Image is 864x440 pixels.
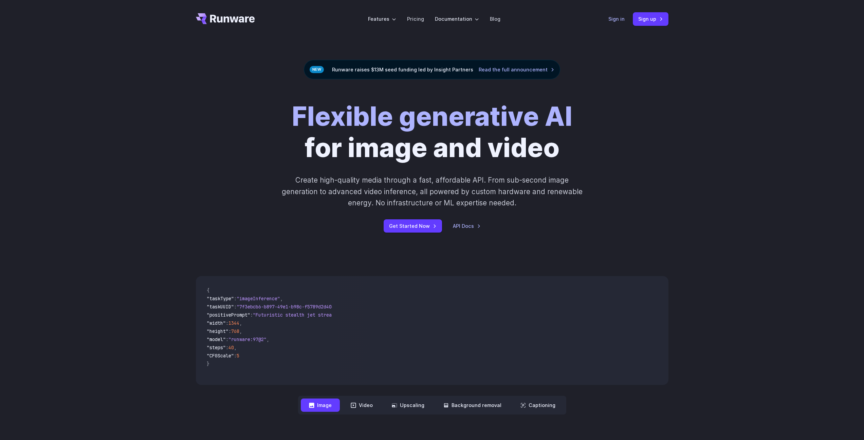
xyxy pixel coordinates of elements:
[234,295,237,302] span: :
[237,353,239,359] span: 5
[281,174,583,208] p: Create high-quality media through a fast, affordable API. From sub-second image generation to adv...
[633,12,668,26] a: Sign up
[226,344,228,351] span: :
[231,328,239,334] span: 768
[453,222,481,230] a: API Docs
[608,15,625,23] a: Sign in
[343,399,381,412] button: Video
[207,312,250,318] span: "positivePrompt"
[239,320,242,326] span: ,
[207,295,234,302] span: "taskType"
[234,344,237,351] span: ,
[237,304,340,310] span: "7f3ebcb6-b897-49e1-b98c-f5789d2d40d7"
[228,328,231,334] span: :
[490,15,500,23] a: Blog
[239,328,242,334] span: ,
[207,287,209,293] span: {
[196,13,255,24] a: Go to /
[435,399,510,412] button: Background removal
[384,219,442,233] a: Get Started Now
[237,295,280,302] span: "imageInference"
[304,60,560,79] div: Runware raises $13M seed funding led by Insight Partners
[384,399,433,412] button: Upscaling
[280,295,283,302] span: ,
[250,312,253,318] span: :
[207,361,209,367] span: }
[226,336,228,342] span: :
[207,304,234,310] span: "taskUUID"
[226,320,228,326] span: :
[435,15,479,23] label: Documentation
[228,320,239,326] span: 1344
[234,304,237,310] span: :
[292,101,572,164] h1: for image and video
[253,312,500,318] span: "Futuristic stealth jet streaking through a neon-lit cityscape with glowing purple exhaust"
[512,399,564,412] button: Captioning
[301,399,340,412] button: Image
[228,344,234,351] span: 40
[207,353,234,359] span: "CFGScale"
[207,336,226,342] span: "model"
[266,336,269,342] span: ,
[228,336,266,342] span: "runware:97@2"
[207,344,226,351] span: "steps"
[479,66,554,73] a: Read the full announcement
[292,101,572,132] strong: Flexible generative AI
[207,328,228,334] span: "height"
[407,15,424,23] a: Pricing
[234,353,237,359] span: :
[207,320,226,326] span: "width"
[368,15,396,23] label: Features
